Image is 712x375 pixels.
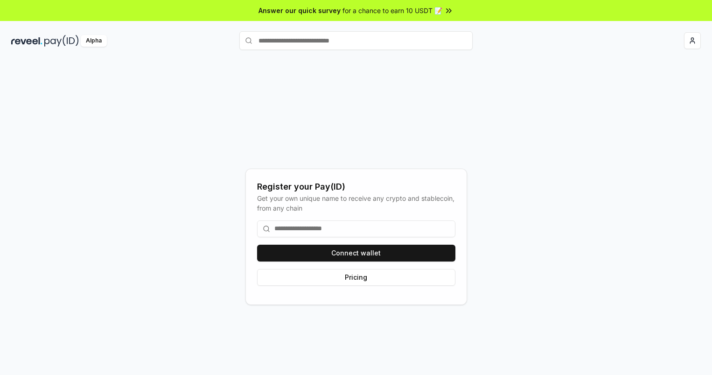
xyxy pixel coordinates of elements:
div: Register your Pay(ID) [257,180,455,193]
img: pay_id [44,35,79,47]
div: Get your own unique name to receive any crypto and stablecoin, from any chain [257,193,455,213]
button: Connect wallet [257,245,455,262]
span: Answer our quick survey [258,6,341,15]
button: Pricing [257,269,455,286]
img: reveel_dark [11,35,42,47]
span: for a chance to earn 10 USDT 📝 [342,6,442,15]
div: Alpha [81,35,107,47]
